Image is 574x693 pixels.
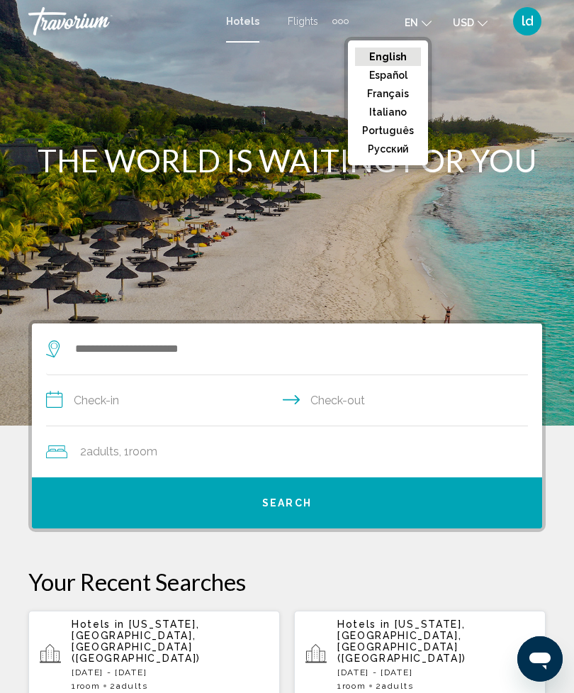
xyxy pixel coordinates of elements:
button: русский [355,140,421,158]
button: User Menu [509,6,546,36]
h1: THE WORLD IS WAITING FOR YOU [28,142,546,179]
p: [DATE] - [DATE] [72,667,269,677]
button: Español [355,66,421,84]
button: Change currency [453,12,488,33]
span: , 1 [119,442,157,462]
span: Search [262,498,312,509]
span: Room [342,681,366,691]
span: 1 [337,681,366,691]
span: USD [453,17,474,28]
button: Travelers: 2 adults, 0 children [32,426,542,477]
button: English [355,48,421,66]
button: Extra navigation items [332,10,349,33]
a: Hotels [226,16,259,27]
div: Search widget [32,323,542,528]
span: Hotels in [72,619,125,630]
p: [DATE] - [DATE] [337,667,534,677]
a: Travorium [28,7,212,35]
p: Your Recent Searches [28,567,546,596]
span: [US_STATE], [GEOGRAPHIC_DATA], [GEOGRAPHIC_DATA] ([GEOGRAPHIC_DATA]) [72,619,201,664]
span: Room [129,445,157,458]
span: 2 [376,681,413,691]
span: Hotels in [337,619,390,630]
span: Adults [382,681,413,691]
span: [US_STATE], [GEOGRAPHIC_DATA], [GEOGRAPHIC_DATA] ([GEOGRAPHIC_DATA]) [337,619,466,664]
span: Adults [86,445,119,458]
button: Change language [405,12,432,33]
button: Português [355,121,421,140]
span: en [405,17,418,28]
span: 2 [80,442,119,462]
span: 2 [110,681,147,691]
span: Room [77,681,101,691]
span: ld [522,14,534,28]
button: Search [32,477,542,528]
span: Adults [116,681,147,691]
span: 1 [72,681,100,691]
button: Check in and out dates [46,375,528,426]
button: Italiano [355,103,421,121]
iframe: Botón para iniciar la ventana de mensajería [517,636,563,682]
button: Français [355,84,421,103]
a: Flights [288,16,318,27]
